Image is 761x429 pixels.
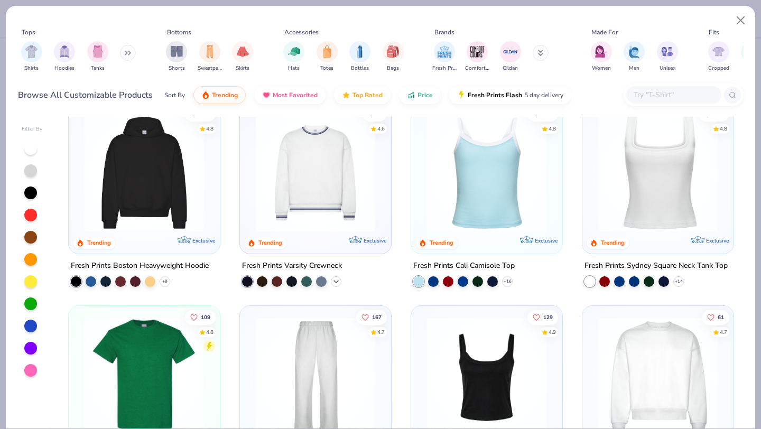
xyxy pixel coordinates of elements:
[18,89,153,101] div: Browse All Customizable Products
[377,328,385,336] div: 4.7
[232,41,253,72] div: filter for Skirts
[377,125,385,133] div: 4.6
[21,41,42,72] div: filter for Shirts
[167,27,191,37] div: Bottoms
[198,41,222,72] div: filter for Sweatpants
[242,259,342,272] div: Fresh Prints Varsity Crewneck
[731,11,751,31] button: Close
[185,310,216,324] button: Like
[624,41,645,72] button: filter button
[283,41,304,72] div: filter for Hats
[288,64,300,72] span: Hats
[236,64,249,72] span: Skirts
[500,41,521,72] div: filter for Gildan
[584,259,728,272] div: Fresh Prints Sydney Square Neck Tank Top
[660,64,675,72] span: Unisex
[503,278,511,284] span: + 16
[171,45,183,58] img: Shorts Image
[372,314,382,320] span: 167
[351,64,369,72] span: Bottles
[593,113,723,232] img: 94a2aa95-cd2b-4983-969b-ecd512716e9a
[549,328,556,336] div: 4.9
[25,45,38,58] img: Shirts Image
[354,45,366,58] img: Bottles Image
[193,86,246,104] button: Trending
[500,41,521,72] button: filter button
[595,45,607,58] img: Women Image
[661,45,673,58] img: Unisex Image
[22,27,35,37] div: Tops
[317,41,338,72] button: filter button
[54,41,75,72] div: filter for Hoodies
[363,106,387,121] button: Like
[674,278,682,284] span: + 14
[591,41,612,72] button: filter button
[465,41,489,72] div: filter for Comfort Colors
[432,41,457,72] button: filter button
[551,113,681,232] img: 61d0f7fa-d448-414b-acbf-5d07f88334cb
[718,314,724,320] span: 61
[87,41,108,72] div: filter for Tanks
[87,41,108,72] button: filter button
[349,41,370,72] div: filter for Bottles
[468,91,522,99] span: Fresh Prints Flash
[22,125,43,133] div: Filter By
[59,45,70,58] img: Hoodies Image
[321,45,333,58] img: Totes Image
[434,27,454,37] div: Brands
[288,45,300,58] img: Hats Image
[543,314,553,320] span: 129
[185,106,216,121] button: Like
[320,64,333,72] span: Totes
[535,237,558,244] span: Exclusive
[422,113,552,232] img: a25d9891-da96-49f3-a35e-76288174bf3a
[624,41,645,72] div: filter for Men
[250,113,380,232] img: 4d4398e1-a86f-4e3e-85fd-b9623566810e
[465,41,489,72] button: filter button
[633,89,714,101] input: Try "T-Shirt"
[198,64,222,72] span: Sweatpants
[383,41,404,72] button: filter button
[706,237,728,244] span: Exclusive
[657,41,678,72] button: filter button
[92,45,104,58] img: Tanks Image
[237,45,249,58] img: Skirts Image
[207,125,214,133] div: 4.8
[91,64,105,72] span: Tanks
[527,106,558,121] button: Like
[54,64,75,72] span: Hoodies
[628,45,640,58] img: Men Image
[503,64,518,72] span: Gildan
[449,86,571,104] button: Fresh Prints Flash5 day delivery
[164,90,185,100] div: Sort By
[283,41,304,72] button: filter button
[387,45,398,58] img: Bags Image
[399,86,441,104] button: Price
[708,41,729,72] div: filter for Cropped
[524,89,563,101] span: 5 day delivery
[364,237,386,244] span: Exclusive
[708,64,729,72] span: Cropped
[54,41,75,72] button: filter button
[592,64,611,72] span: Women
[708,41,729,72] button: filter button
[207,328,214,336] div: 4.8
[712,45,725,58] img: Cropped Image
[342,91,350,99] img: TopRated.gif
[204,45,216,58] img: Sweatpants Image
[162,278,168,284] span: + 9
[334,86,391,104] button: Top Rated
[591,27,618,37] div: Made For
[380,113,511,232] img: b6dde052-8961-424d-8094-bd09ce92eca4
[720,125,727,133] div: 4.8
[356,310,387,324] button: Like
[387,64,399,72] span: Bags
[262,91,271,99] img: most_fav.gif
[699,106,729,121] button: Like
[720,328,727,336] div: 4.7
[352,91,383,99] span: Top Rated
[457,91,466,99] img: flash.gif
[432,64,457,72] span: Fresh Prints
[317,41,338,72] div: filter for Totes
[79,113,209,232] img: 91acfc32-fd48-4d6b-bdad-a4c1a30ac3fc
